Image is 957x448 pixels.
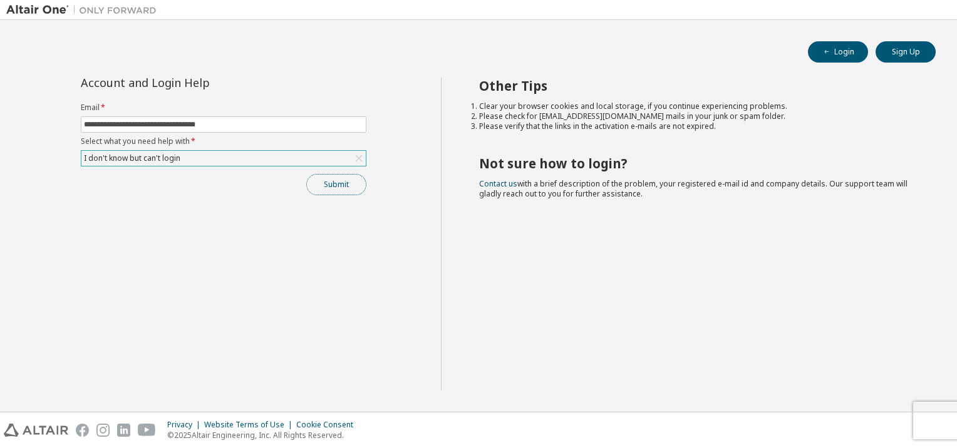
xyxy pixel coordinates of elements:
[81,78,309,88] div: Account and Login Help
[876,41,936,63] button: Sign Up
[296,420,361,430] div: Cookie Consent
[82,151,182,165] div: I don't know but can't login
[479,155,914,171] h2: Not sure how to login?
[81,151,366,166] div: I don't know but can't login
[81,136,366,146] label: Select what you need help with
[479,78,914,94] h2: Other Tips
[204,420,296,430] div: Website Terms of Use
[306,174,366,195] button: Submit
[6,4,163,16] img: Altair One
[167,420,204,430] div: Privacy
[117,424,130,437] img: linkedin.svg
[76,424,89,437] img: facebook.svg
[479,111,914,121] li: Please check for [EMAIL_ADDRESS][DOMAIN_NAME] mails in your junk or spam folder.
[138,424,156,437] img: youtube.svg
[479,121,914,131] li: Please verify that the links in the activation e-mails are not expired.
[479,178,908,199] span: with a brief description of the problem, your registered e-mail id and company details. Our suppo...
[808,41,868,63] button: Login
[81,103,366,113] label: Email
[4,424,68,437] img: altair_logo.svg
[167,430,361,440] p: © 2025 Altair Engineering, Inc. All Rights Reserved.
[479,178,517,189] a: Contact us
[479,101,914,111] li: Clear your browser cookies and local storage, if you continue experiencing problems.
[96,424,110,437] img: instagram.svg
